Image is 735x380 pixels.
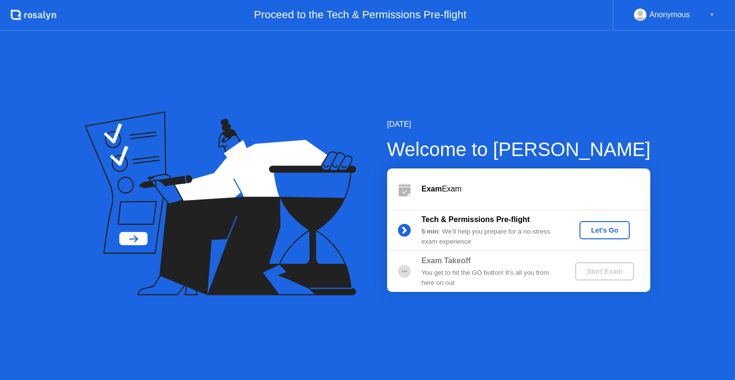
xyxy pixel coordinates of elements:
[422,215,530,224] b: Tech & Permissions Pre-flight
[422,268,559,288] div: You get to hit the GO button! It’s all you from here on out
[579,268,630,275] div: Start Exam
[422,185,442,193] b: Exam
[583,226,626,234] div: Let's Go
[387,135,651,164] div: Welcome to [PERSON_NAME]
[710,9,714,21] div: ▼
[422,227,559,246] div: : We’ll help you prepare for a no-stress exam experience
[422,228,439,235] b: 5 min
[387,119,651,130] div: [DATE]
[579,221,630,239] button: Let's Go
[575,262,634,280] button: Start Exam
[649,9,690,21] div: Anonymous
[422,183,650,195] div: Exam
[422,257,471,265] b: Exam Takeoff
